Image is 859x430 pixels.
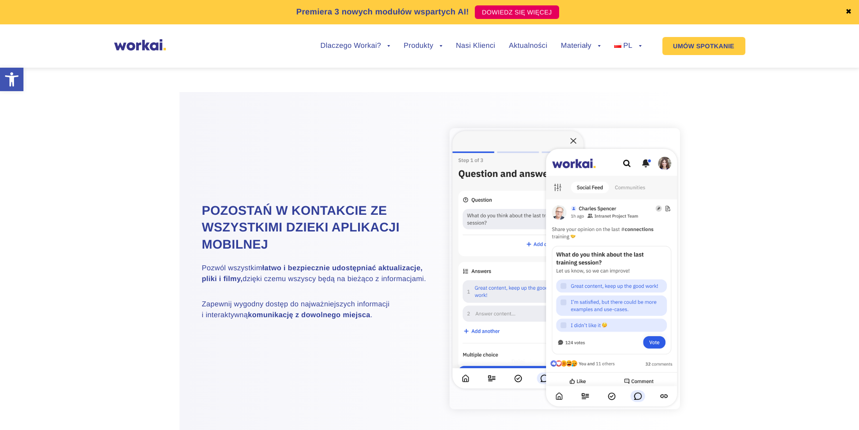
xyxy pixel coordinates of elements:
[623,42,632,50] span: PL
[561,42,601,50] a: Materiały
[202,202,430,253] h2: POZOSTAŃ W KONTAKCIE ZE WSZYSTKIMI DZIEKI APLIKACJI MOBILNEJ
[456,42,495,50] a: Nasi Klienci
[475,5,559,19] a: DOWIEDZ SIĘ WIĘCEJ
[202,263,430,285] p: Pozwól wszystkim dzięki czemu wszyscy będą na bieżąco z informacjami.
[509,42,547,50] a: Aktualności
[662,37,745,55] a: UMÓW SPOTKANIE
[296,6,469,18] p: Premiera 3 nowych modułów wspartych AI!
[845,9,852,16] a: ✖
[202,299,430,321] p: Zapewnij wygodny dostęp do najważniejszych informacji i interaktywną .
[248,311,370,319] strong: komunikację z dowolnego miejsca
[404,42,442,50] a: Produkty
[202,264,423,283] strong: łatwo i bezpiecznie udostępniać aktualizacje, pliki i filmy,
[321,42,390,50] a: Dlaczego Workai?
